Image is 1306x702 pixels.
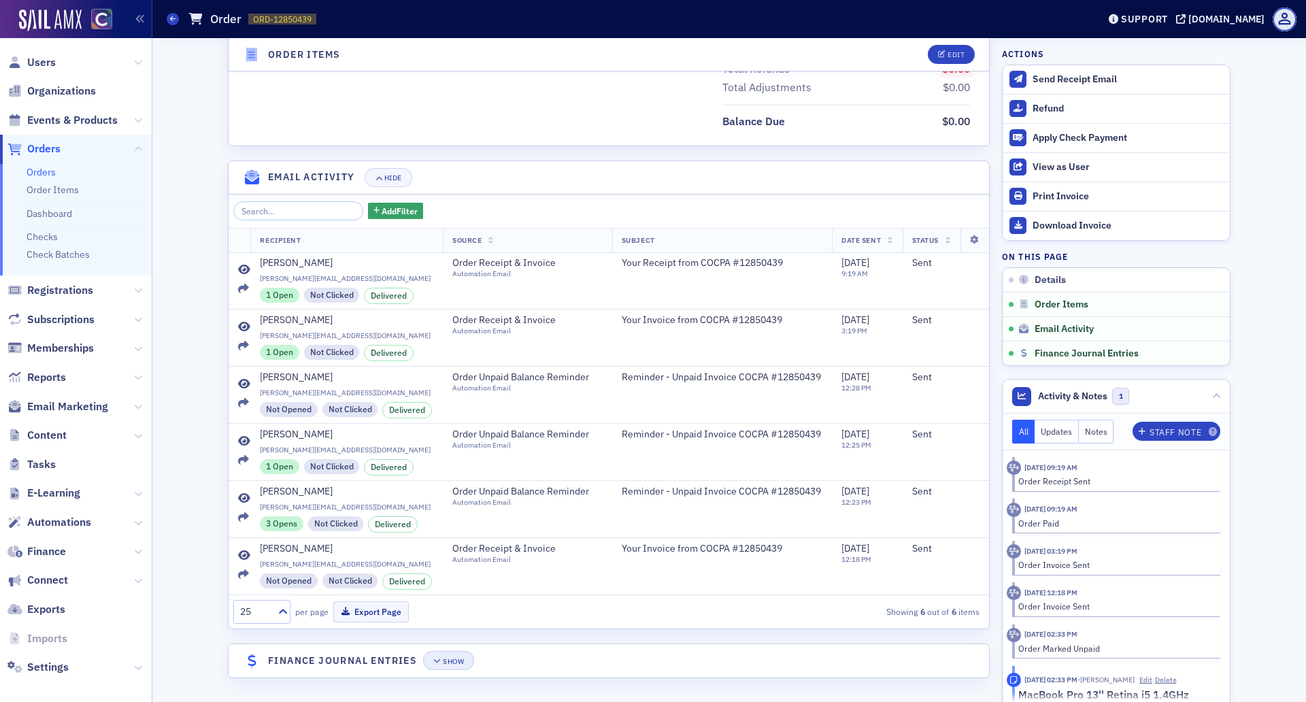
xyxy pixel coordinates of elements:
[452,269,576,278] div: Automation Email
[948,51,965,58] div: Edit
[268,48,340,62] h4: Order Items
[260,257,433,269] a: [PERSON_NAME]
[295,605,329,618] label: per page
[741,605,980,618] div: Showing out of items
[260,288,299,303] div: 1 Open
[1033,220,1223,232] div: Download Invoice
[1018,517,1211,529] div: Order Paid
[1018,642,1211,654] div: Order Marked Unpaid
[1112,388,1129,405] span: 1
[27,141,61,156] span: Orders
[1033,190,1223,203] div: Print Invoice
[1007,673,1021,687] div: Staff Note
[260,235,301,245] span: Recipient
[943,80,970,94] span: $0.00
[7,283,93,298] a: Registrations
[7,660,69,675] a: Settings
[19,10,82,31] img: SailAMX
[452,257,588,278] a: Order Receipt & InvoiceAutomation Email
[260,429,333,441] div: [PERSON_NAME]
[452,327,576,335] div: Automation Email
[27,631,67,646] span: Imports
[7,312,95,327] a: Subscriptions
[82,9,112,32] a: View Homepage
[1079,420,1114,444] button: Notes
[382,402,432,418] div: Delivered
[364,288,414,304] div: Delivered
[1024,588,1077,597] time: 11/21/2023 12:18 PM
[1035,348,1139,360] span: Finance Journal Entries
[304,459,360,474] div: Not Clicked
[1007,628,1021,642] div: Activity
[1002,48,1044,60] h4: Actions
[841,256,869,269] span: [DATE]
[841,428,869,440] span: [DATE]
[1024,463,1077,472] time: 9/27/2024 09:19 AM
[1033,132,1223,144] div: Apply Check Payment
[841,235,881,245] span: Date Sent
[1007,461,1021,475] div: Activity
[1024,675,1077,684] time: 10/11/2023 02:33 PM
[27,428,67,443] span: Content
[841,485,869,497] span: [DATE]
[260,371,333,384] div: [PERSON_NAME]
[260,257,333,269] div: [PERSON_NAME]
[1273,7,1296,31] span: Profile
[27,184,79,196] a: Order Items
[7,399,108,414] a: Email Marketing
[1139,675,1152,686] button: Edit
[27,660,69,675] span: Settings
[7,602,65,617] a: Exports
[322,573,378,588] div: Not Clicked
[7,515,91,530] a: Automations
[1003,65,1230,94] button: Send Receipt Email
[1024,629,1077,639] time: 10/11/2023 02:33 PM
[7,141,61,156] a: Orders
[91,9,112,30] img: SailAMX
[27,55,56,70] span: Users
[1007,586,1021,600] div: Activity
[27,207,72,220] a: Dashboard
[452,543,576,555] span: Order Receipt & Invoice
[622,257,783,269] span: Your Receipt from COCPA #12850439
[452,498,589,507] div: Automation Email
[622,486,821,498] span: Reminder - Unpaid Invoice COCPA #12850439
[7,55,56,70] a: Users
[1007,503,1021,517] div: Activity
[1033,161,1223,173] div: View as User
[452,429,589,441] span: Order Unpaid Balance Reminder
[260,446,433,454] span: [PERSON_NAME][EMAIL_ADDRESS][DOMAIN_NAME]
[7,486,80,501] a: E-Learning
[308,516,364,531] div: Not Clicked
[722,80,816,96] span: Total Adjustments
[27,399,108,414] span: Email Marketing
[7,631,67,646] a: Imports
[368,516,418,533] div: Delivered
[268,654,417,668] h4: Finance Journal Entries
[7,113,118,128] a: Events & Products
[1003,152,1230,182] button: View as User
[1018,475,1211,487] div: Order Receipt Sent
[912,235,939,245] span: Status
[942,114,970,128] span: $0.00
[7,457,56,472] a: Tasks
[240,605,270,619] div: 25
[452,235,482,245] span: Source
[260,459,299,474] div: 1 Open
[452,555,576,564] div: Automation Email
[260,331,433,340] span: [PERSON_NAME][EMAIL_ADDRESS][DOMAIN_NAME]
[27,283,93,298] span: Registrations
[260,503,433,512] span: [PERSON_NAME][EMAIL_ADDRESS][DOMAIN_NAME]
[7,573,68,588] a: Connect
[912,543,979,555] div: Sent
[1018,558,1211,571] div: Order Invoice Sent
[253,14,312,25] span: ORD-12850439
[27,486,80,501] span: E-Learning
[260,388,433,397] span: [PERSON_NAME][EMAIL_ADDRESS][DOMAIN_NAME]
[27,457,56,472] span: Tasks
[260,371,433,384] a: [PERSON_NAME]
[452,384,589,392] div: Automation Email
[949,605,958,618] strong: 6
[260,314,333,327] div: [PERSON_NAME]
